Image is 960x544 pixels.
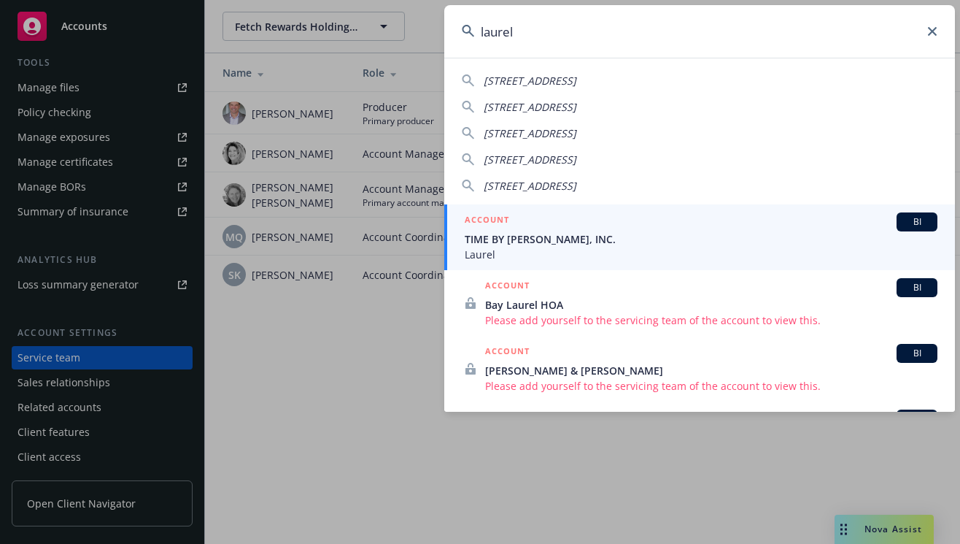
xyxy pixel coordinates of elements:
[484,179,576,193] span: [STREET_ADDRESS]
[485,297,937,313] span: Bay Laurel HOA
[484,126,576,140] span: [STREET_ADDRESS]
[444,204,955,270] a: ACCOUNTBITIME BY [PERSON_NAME], INC.Laurel
[444,5,955,58] input: Search...
[485,410,530,427] h5: ACCOUNT
[465,247,937,262] span: Laurel
[444,336,955,402] a: ACCOUNTBI[PERSON_NAME] & [PERSON_NAME]Please add yourself to the servicing team of the account to...
[485,363,937,378] span: [PERSON_NAME] & [PERSON_NAME]
[485,344,530,361] h5: ACCOUNT
[444,270,955,336] a: ACCOUNTBIBay Laurel HOAPlease add yourself to the servicing team of the account to view this.
[485,313,937,328] span: Please add yourself to the servicing team of the account to view this.
[484,74,576,88] span: [STREET_ADDRESS]
[484,100,576,114] span: [STREET_ADDRESS]
[902,281,932,294] span: BI
[485,278,530,296] h5: ACCOUNT
[444,402,955,483] a: ACCOUNT
[484,153,576,166] span: [STREET_ADDRESS]
[465,212,509,230] h5: ACCOUNT
[902,347,932,360] span: BI
[465,231,937,247] span: TIME BY [PERSON_NAME], INC.
[485,378,937,394] span: Please add yourself to the servicing team of the account to view this.
[902,215,932,229] span: BI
